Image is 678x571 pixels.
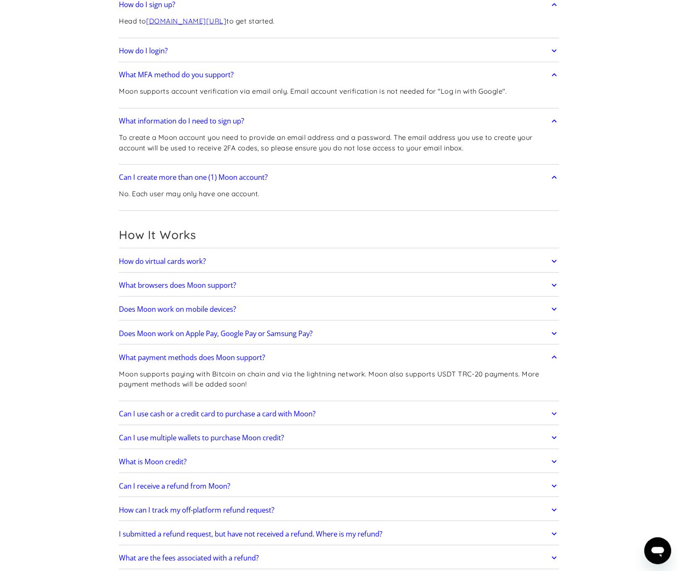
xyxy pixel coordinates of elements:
a: How do virtual cards work? [119,253,559,270]
h2: Does Moon work on Apple Pay, Google Pay or Samsung Pay? [119,329,313,338]
a: Does Moon work on Apple Pay, Google Pay or Samsung Pay? [119,325,559,342]
a: What payment methods does Moon support? [119,349,559,366]
h2: What browsers does Moon support? [119,281,236,289]
h2: What MFA method do you support? [119,71,234,79]
a: What are the fees associated with a refund? [119,549,559,567]
p: Moon supports account verification via email only. Email account verification is not needed for "... [119,86,507,97]
a: Does Moon work on mobile devices? [119,300,559,318]
h2: How do virtual cards work? [119,257,206,266]
p: No. Each user may only have one account. [119,189,260,199]
h2: How It Works [119,228,559,242]
a: Can I create more than one (1) Moon account? [119,169,559,187]
h2: How do I login? [119,47,168,55]
a: How do I login? [119,42,559,60]
a: What browsers does Moon support? [119,276,559,294]
a: Can I receive a refund from Moon? [119,477,559,495]
a: How can I track my off-platform refund request? [119,501,559,519]
a: What is Moon credit? [119,453,559,471]
h2: What payment methods does Moon support? [119,353,265,362]
p: To create a Moon account you need to provide an email address and a password. The email address y... [119,132,559,153]
a: [DOMAIN_NAME][URL] [146,17,227,25]
a: Can I use cash or a credit card to purchase a card with Moon? [119,405,559,423]
h2: How can I track my off-platform refund request? [119,506,274,514]
a: What MFA method do you support? [119,66,559,84]
a: What information do I need to sign up? [119,112,559,130]
h2: Can I create more than one (1) Moon account? [119,173,268,182]
h2: How do I sign up? [119,0,175,9]
h2: I submitted a refund request, but have not received a refund. Where is my refund? [119,530,382,538]
a: Can I use multiple wallets to purchase Moon credit? [119,429,559,447]
h2: What information do I need to sign up? [119,117,244,125]
iframe: Button to launch messaging window [644,537,671,564]
h2: What is Moon credit? [119,458,187,466]
p: Moon supports paying with Bitcoin on chain and via the lightning network. Moon also supports USDT... [119,369,559,389]
p: Head to to get started. [119,16,275,26]
h2: Does Moon work on mobile devices? [119,305,236,313]
h2: What are the fees associated with a refund? [119,554,259,562]
h2: Can I receive a refund from Moon? [119,482,230,490]
h2: Can I use cash or a credit card to purchase a card with Moon? [119,410,315,418]
a: I submitted a refund request, but have not received a refund. Where is my refund? [119,525,559,543]
h2: Can I use multiple wallets to purchase Moon credit? [119,434,284,442]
